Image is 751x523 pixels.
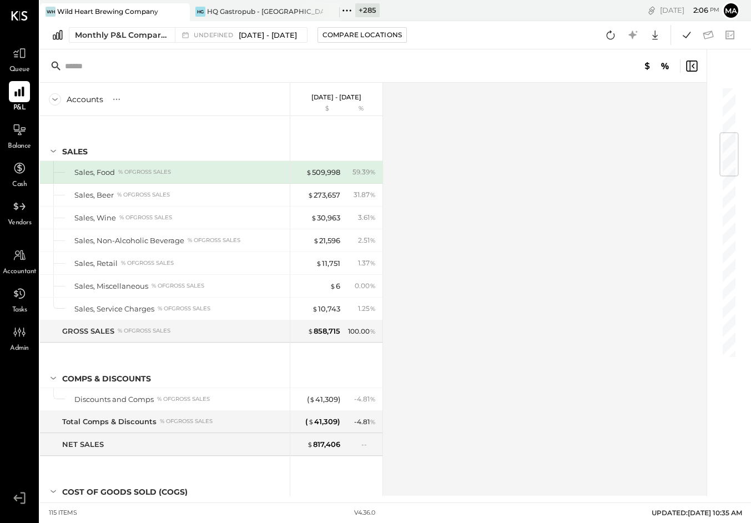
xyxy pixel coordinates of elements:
[370,281,376,290] span: %
[74,190,114,200] div: Sales, Beer
[62,416,157,427] div: Total Comps & Discounts
[370,235,376,244] span: %
[306,168,312,177] span: $
[646,4,657,16] div: copy link
[1,283,38,315] a: Tasks
[352,167,376,177] div: 59.39
[354,190,376,200] div: 31.87
[313,235,340,246] div: 21,596
[311,213,317,222] span: $
[370,417,376,426] span: %
[3,267,37,277] span: Accountant
[358,258,376,268] div: 1.37
[62,373,151,384] div: Comps & Discounts
[74,304,154,314] div: Sales, Service Charges
[306,167,340,178] div: 509,998
[348,326,376,336] div: 100.00
[49,509,77,517] div: 115 items
[309,395,315,404] span: $
[74,258,118,269] div: Sales, Retail
[118,168,171,176] div: % of GROSS SALES
[46,7,56,17] div: WH
[308,326,340,336] div: 858,715
[296,104,340,113] div: $
[358,235,376,245] div: 2.51
[343,104,379,113] div: %
[69,27,308,43] button: Monthly P&L Comparison undefined[DATE] - [DATE]
[322,30,402,39] div: Compare Locations
[13,103,26,113] span: P&L
[74,281,148,291] div: Sales, Miscellaneous
[355,281,376,291] div: 0.00
[660,5,719,16] div: [DATE]
[308,190,340,200] div: 273,657
[308,417,314,426] span: $
[358,304,376,314] div: 1.25
[75,29,168,41] div: Monthly P&L Comparison
[361,440,376,449] div: --
[370,167,376,176] span: %
[305,416,340,427] div: ( 41,309 )
[330,281,340,291] div: 6
[307,440,313,449] span: $
[8,142,31,152] span: Balance
[207,7,323,16] div: HQ Gastropub - [GEOGRAPHIC_DATA]
[62,439,104,450] div: NET SALES
[307,394,340,405] div: ( 41,309 )
[313,236,319,245] span: $
[312,304,340,314] div: 10,743
[1,119,38,152] a: Balance
[370,304,376,313] span: %
[355,3,380,17] div: + 285
[160,418,213,425] div: % of GROSS SALES
[311,93,361,101] p: [DATE] - [DATE]
[354,417,376,427] div: - 4.81
[74,213,116,223] div: Sales, Wine
[188,237,240,244] div: % of GROSS SALES
[316,258,340,269] div: 11,751
[652,509,742,517] span: UPDATED: [DATE] 10:35 AM
[194,32,236,38] span: undefined
[1,43,38,75] a: Queue
[62,146,88,157] div: SALES
[10,344,29,354] span: Admin
[8,218,32,228] span: Vendors
[1,81,38,113] a: P&L
[722,2,740,19] button: Ma
[1,321,38,354] a: Admin
[158,305,210,313] div: % of GROSS SALES
[117,191,170,199] div: % of GROSS SALES
[195,7,205,17] div: HG
[330,281,336,290] span: $
[1,158,38,190] a: Cash
[370,258,376,267] span: %
[370,394,376,403] span: %
[316,259,322,268] span: $
[57,7,158,16] div: Wild Heart Brewing Company
[317,27,407,43] button: Compare Locations
[9,65,30,75] span: Queue
[62,486,188,497] div: COST OF GOODS SOLD (COGS)
[370,326,376,335] span: %
[370,213,376,222] span: %
[74,235,184,246] div: Sales, Non-Alcoholic Beverage
[311,213,340,223] div: 30,963
[308,326,314,335] span: $
[74,394,154,405] div: Discounts and Comps
[370,190,376,199] span: %
[1,245,38,277] a: Accountant
[354,509,375,517] div: v 4.36.0
[118,327,170,335] div: % of GROSS SALES
[312,304,318,313] span: $
[12,305,27,315] span: Tasks
[121,259,174,267] div: % of GROSS SALES
[67,94,103,105] div: Accounts
[62,326,114,336] div: GROSS SALES
[12,180,27,190] span: Cash
[74,167,115,178] div: Sales, Food
[119,214,172,222] div: % of GROSS SALES
[157,395,210,403] div: % of GROSS SALES
[354,394,376,404] div: - 4.81
[358,213,376,223] div: 3.61
[308,190,314,199] span: $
